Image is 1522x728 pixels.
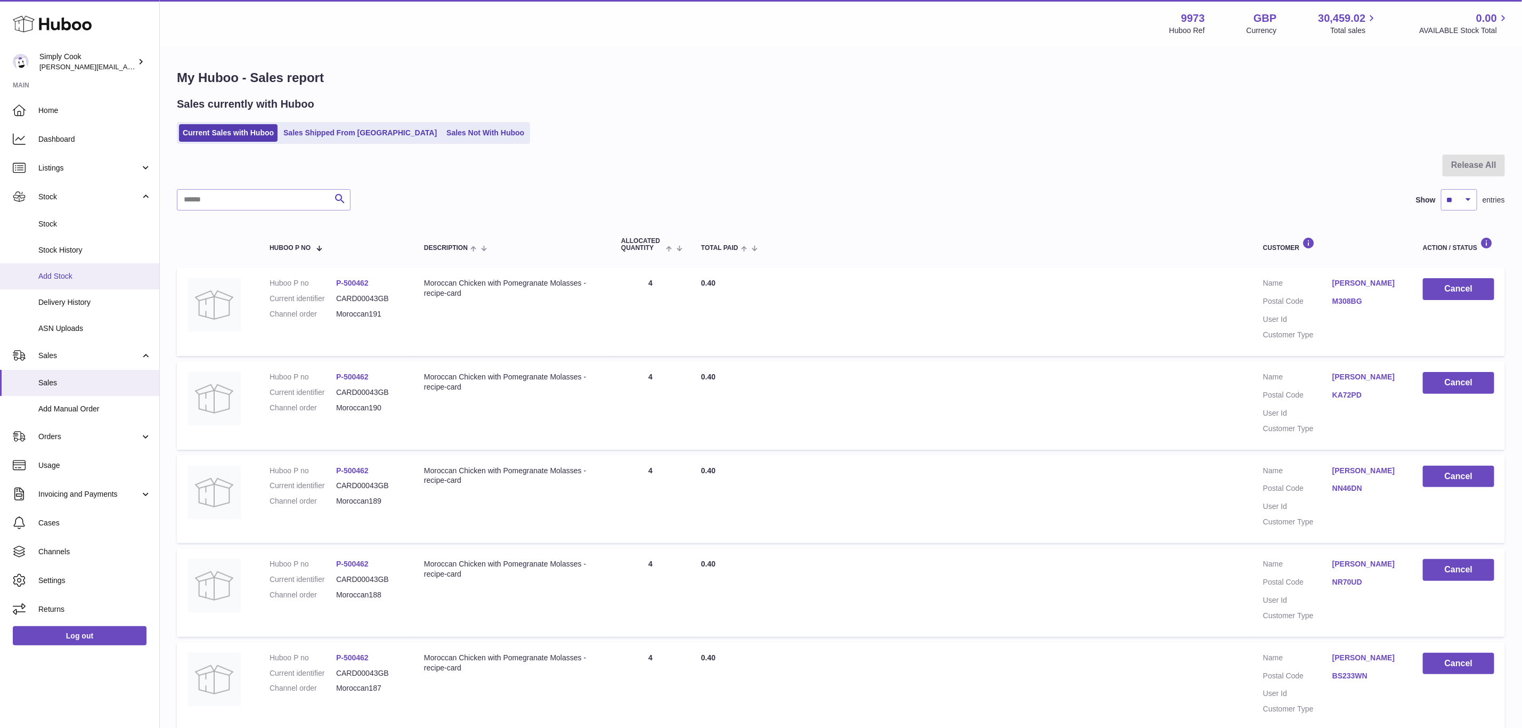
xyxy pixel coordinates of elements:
[38,219,151,229] span: Stock
[336,466,369,475] a: P-500462
[1263,466,1332,479] dt: Name
[1423,466,1494,488] button: Cancel
[1181,11,1205,26] strong: 9973
[38,351,140,361] span: Sales
[336,575,403,585] dd: CARD00043GB
[336,653,369,662] a: P-500462
[13,54,29,70] img: emma@simplycook.com
[38,245,151,255] span: Stock History
[270,653,336,663] dt: Huboo P no
[1263,517,1332,527] dt: Customer Type
[701,373,715,381] span: 0.40
[1263,689,1332,699] dt: User Id
[1423,372,1494,394] button: Cancel
[1419,26,1509,36] span: AVAILABLE Stock Total
[280,124,441,142] a: Sales Shipped From [GEOGRAPHIC_DATA]
[38,163,140,173] span: Listings
[1263,611,1332,621] dt: Customer Type
[1263,296,1332,309] dt: Postal Code
[38,378,151,388] span: Sales
[424,245,468,252] span: Description
[38,432,140,442] span: Orders
[701,560,715,568] span: 0.40
[336,387,403,398] dd: CARD00043GB
[1416,195,1436,205] label: Show
[188,466,241,519] img: no-photo.jpg
[270,294,336,304] dt: Current identifier
[336,373,369,381] a: P-500462
[1247,26,1277,36] div: Currency
[270,309,336,319] dt: Channel order
[38,192,140,202] span: Stock
[1476,11,1497,26] span: 0.00
[188,653,241,706] img: no-photo.jpg
[270,559,336,569] dt: Huboo P no
[1332,372,1402,382] a: [PERSON_NAME]
[39,52,135,72] div: Simply Cook
[1332,559,1402,569] a: [PERSON_NAME]
[1169,26,1205,36] div: Huboo Ref
[177,97,314,111] h2: Sales currently with Huboo
[1263,314,1332,325] dt: User Id
[701,653,715,662] span: 0.40
[1263,330,1332,340] dt: Customer Type
[270,245,311,252] span: Huboo P no
[38,547,151,557] span: Channels
[336,294,403,304] dd: CARD00043GB
[188,559,241,612] img: no-photo.jpg
[611,361,690,450] td: 4
[188,278,241,331] img: no-photo.jpg
[38,460,151,471] span: Usage
[270,403,336,413] dt: Channel order
[38,518,151,528] span: Cases
[179,124,278,142] a: Current Sales with Huboo
[1332,296,1402,306] a: M308BG
[39,62,214,71] span: [PERSON_NAME][EMAIL_ADDRESS][DOMAIN_NAME]
[1483,195,1505,205] span: entries
[424,466,600,486] div: Moroccan Chicken with Pomegranate Molasses - recipe-card
[1263,278,1332,291] dt: Name
[270,575,336,585] dt: Current identifier
[611,548,690,637] td: 4
[424,278,600,298] div: Moroccan Chicken with Pomegranate Molasses - recipe-card
[621,238,663,252] span: ALLOCATED Quantity
[1332,577,1402,587] a: NR70UD
[701,466,715,475] span: 0.40
[38,604,151,614] span: Returns
[336,560,369,568] a: P-500462
[1332,483,1402,494] a: NN46DN
[1263,577,1332,590] dt: Postal Code
[270,590,336,600] dt: Channel order
[270,278,336,288] dt: Huboo P no
[1254,11,1276,26] strong: GBP
[336,668,403,678] dd: CARD00043GB
[177,69,1505,86] h1: My Huboo - Sales report
[1332,278,1402,288] a: [PERSON_NAME]
[38,106,151,116] span: Home
[38,134,151,144] span: Dashboard
[1263,671,1332,684] dt: Postal Code
[701,245,738,252] span: Total paid
[38,404,151,414] span: Add Manual Order
[13,626,146,645] a: Log out
[443,124,528,142] a: Sales Not With Huboo
[1263,483,1332,496] dt: Postal Code
[1423,559,1494,581] button: Cancel
[270,481,336,491] dt: Current identifier
[336,403,403,413] dd: Moroccan190
[336,590,403,600] dd: Moroccan188
[1332,653,1402,663] a: [PERSON_NAME]
[1263,424,1332,434] dt: Customer Type
[1263,390,1332,403] dt: Postal Code
[1423,653,1494,675] button: Cancel
[1263,237,1402,252] div: Customer
[336,683,403,693] dd: Moroccan187
[1318,11,1365,26] span: 30,459.02
[424,653,600,673] div: Moroccan Chicken with Pomegranate Molasses - recipe-card
[1419,11,1509,36] a: 0.00 AVAILABLE Stock Total
[188,372,241,425] img: no-photo.jpg
[1263,372,1332,385] dt: Name
[270,668,336,678] dt: Current identifier
[1263,408,1332,418] dt: User Id
[336,309,403,319] dd: Moroccan191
